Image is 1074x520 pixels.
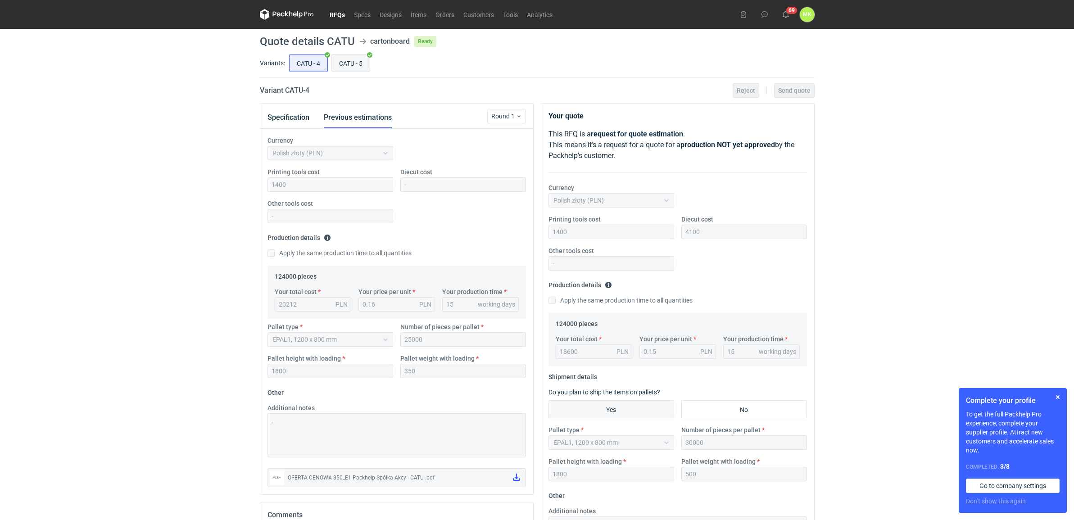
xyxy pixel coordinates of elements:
label: Diecut cost [681,215,713,224]
div: PLN [616,347,629,356]
div: working days [759,347,796,356]
a: Items [406,9,431,20]
label: Additional notes [548,506,596,515]
div: working days [478,300,515,309]
span: Reject [737,87,755,94]
label: Number of pieces per pallet [681,425,761,434]
button: MK [800,7,815,22]
div: PLN [700,347,712,356]
label: Pallet height with loading [267,354,341,363]
strong: production NOT yet approved [680,140,775,149]
label: Variants: [260,59,285,68]
legend: Production details [548,278,612,289]
p: To get the full Packhelp Pro experience, complete your supplier profile. Attract new customers an... [966,410,1060,455]
label: CATU - 4 [289,54,328,72]
label: Apply the same production time to all quantities [267,249,412,258]
button: Specification [267,107,309,128]
div: pdf [270,470,284,485]
label: CATU - 5 [331,54,370,72]
strong: request for quote estimation [591,130,683,138]
div: PLN [335,300,348,309]
legend: Other [267,385,284,396]
label: Printing tools cost [267,167,320,176]
span: Ready [414,36,436,47]
label: Apply the same production time to all quantities [548,296,693,305]
label: Your total cost [275,287,317,296]
textarea: - [267,413,526,457]
a: RFQs [325,9,349,20]
h1: Quote details CATU [260,36,355,47]
div: Completed: [966,462,1060,471]
legend: Shipment details [548,370,597,380]
button: 69 [779,7,793,22]
svg: Packhelp Pro [260,9,314,20]
legend: Production details [267,231,331,241]
strong: Your quote [548,112,584,120]
label: Other tools cost [548,246,594,255]
button: Previous estimations [324,107,392,128]
div: PLN [419,300,431,309]
button: Don’t show this again [966,497,1026,506]
label: Your total cost [556,335,598,344]
label: Other tools cost [267,199,313,208]
span: Round 1 [491,112,516,121]
a: Orders [431,9,459,20]
p: This RFQ is a . This means it's a request for a quote for a by the Packhelp's customer. [548,129,807,161]
div: cartonboard [370,36,410,47]
label: Pallet height with loading [548,457,622,466]
label: Your price per unit [639,335,692,344]
label: Currency [267,136,293,145]
a: Specs [349,9,375,20]
a: Tools [498,9,522,20]
a: Customers [459,9,498,20]
button: Reject [733,83,759,98]
span: Send quote [778,87,811,94]
label: Your price per unit [358,287,411,296]
a: Go to company settings [966,479,1060,493]
label: Currency [548,183,574,192]
button: Send quote [774,83,815,98]
label: Printing tools cost [548,215,601,224]
legend: 124000 pieces [275,269,317,280]
legend: Other [548,488,565,499]
label: Diecut cost [400,167,432,176]
label: Pallet weight with loading [681,457,756,466]
strong: 3 / 8 [1000,463,1010,470]
legend: 124000 pieces [556,317,598,327]
a: Designs [375,9,406,20]
h1: Complete your profile [966,395,1060,406]
button: Skip for now [1052,392,1063,402]
label: Pallet weight with loading [400,354,475,363]
label: Additional notes [267,403,315,412]
label: Your production time [723,335,784,344]
label: Number of pieces per pallet [400,322,480,331]
label: Pallet type [267,322,299,331]
label: Pallet type [548,425,580,434]
a: Analytics [522,9,557,20]
div: Martyna Kasperska [800,7,815,22]
div: OFERTA CENOWA 850_E1 Packhelp Spółka Akcy - CATU .pdf [288,473,506,482]
label: Your production time [442,287,503,296]
h2: Variant CATU - 4 [260,85,309,96]
label: Do you plan to ship the items on pallets? [548,389,660,396]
